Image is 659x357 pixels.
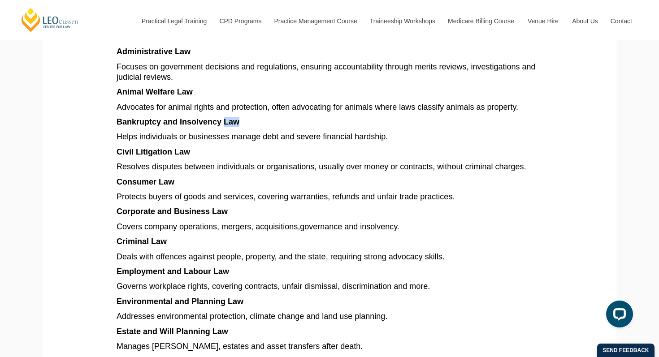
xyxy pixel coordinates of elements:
span: Animal Welfare Law [117,87,193,96]
span: Environmental and Planning Law [117,297,243,306]
span: Deals with offences against people, property, and the state, requiring strong advocacy skills. [117,252,445,261]
a: Practice Management Course [268,2,363,40]
span: Covers company operations, mergers, acquisitions [117,222,298,231]
span: Criminal Law [117,237,167,246]
a: [PERSON_NAME] Centre for Law [20,7,80,33]
a: Contact [604,2,639,40]
span: Addresses environmental protection, climate change and land use planning. [117,312,387,321]
a: Venue Hire [521,2,565,40]
a: Traineeship Workshops [363,2,441,40]
a: About Us [565,2,604,40]
span: Civil Litigation Law [117,147,190,156]
span: Governs workplace rights, covering contracts, unfair dismissal, discrimination and more. [117,282,430,291]
span: Helps individuals or businesses manage debt and severe financial hardship. [117,132,388,141]
a: CPD Programs [212,2,267,40]
span: Resolves disputes between individuals or organisations, usually over money or contracts, without ... [117,162,526,171]
span: Corporate and Business Law [117,207,228,216]
span: Employment and Labour Law [117,267,229,276]
span: Administrative Law [117,47,191,56]
iframe: LiveChat chat widget [599,297,637,335]
span: Protects buyers of goods and services, covering warranties, refunds and unfair trade practices. [117,192,455,201]
span: Bankruptcy and Insolvency Law [117,117,239,126]
span: governance and insolvency. [300,222,399,231]
span: , [298,222,300,231]
span: Focuses on government decisions and regulations, ensuring accountability through merits reviews, ... [117,62,536,82]
span: Manages [PERSON_NAME], estates and asset transfers after death. [117,342,363,351]
span: Consumer Law [117,177,174,186]
a: Medicare Billing Course [441,2,521,40]
span: Estate and Will Planning Law [117,327,228,336]
span: Advocates for animal rights and protection, often advocating for animals where laws classify anim... [117,103,518,112]
a: Practical Legal Training [135,2,213,40]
